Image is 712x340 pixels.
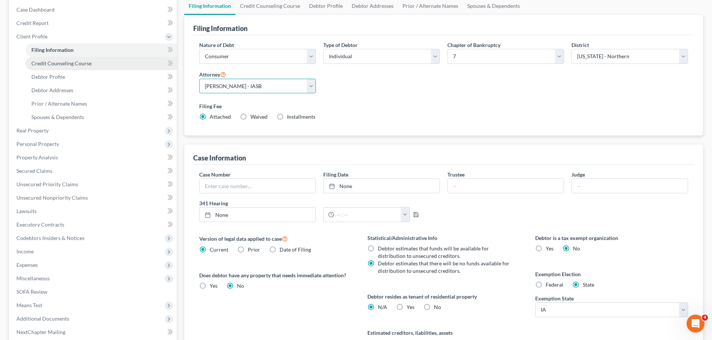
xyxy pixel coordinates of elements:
[193,153,246,162] div: Case Information
[323,171,348,178] label: Filing Date
[25,43,177,57] a: Filing Information
[31,74,65,80] span: Debtor Profile
[378,304,387,310] span: N/A
[535,270,688,278] label: Exemption Election
[10,151,177,164] a: Property Analysis
[16,315,69,322] span: Additional Documents
[195,199,444,207] label: 341 Hearing
[324,179,440,193] a: None
[16,208,37,214] span: Lawsuits
[199,102,688,110] label: Filing Fee
[237,283,244,289] span: No
[16,235,84,241] span: Codebtors Insiders & Notices
[573,245,580,252] span: No
[250,113,268,120] span: Waived
[378,245,489,259] span: Debtor estimates that funds will be available for distribution to unsecured creditors.
[447,41,500,49] label: Chapter of Bankruptcy
[16,33,47,40] span: Client Profile
[16,6,55,13] span: Case Dashboard
[323,41,358,49] label: Type of Debtor
[25,110,177,124] a: Spouses & Dependents
[10,218,177,231] a: Executory Contracts
[16,141,59,147] span: Personal Property
[248,246,260,253] span: Prior
[367,234,520,242] label: Statistical/Administrative Info
[16,288,47,295] span: SOFA Review
[10,178,177,191] a: Unsecured Priority Claims
[702,315,708,321] span: 4
[16,168,52,174] span: Secured Claims
[199,234,352,243] label: Version of legal data applied to case
[210,283,218,289] span: Yes
[687,315,705,333] iframe: Intercom live chat
[10,164,177,178] a: Secured Claims
[280,246,311,253] span: Date of Filing
[10,3,177,16] a: Case Dashboard
[25,70,177,84] a: Debtor Profile
[367,329,520,337] label: Estimated creditors, liabilities, assets
[16,329,65,335] span: NextChapter Mailing
[10,16,177,30] a: Credit Report
[572,179,688,193] input: --
[546,245,554,252] span: Yes
[31,114,84,120] span: Spouses & Dependents
[10,205,177,218] a: Lawsuits
[199,171,231,178] label: Case Number
[31,87,73,93] span: Debtor Addresses
[210,113,231,120] span: Attached
[31,100,87,107] span: Prior / Alternate Names
[31,47,74,53] span: Filing Information
[193,24,247,33] div: Filing Information
[16,20,49,26] span: Credit Report
[210,246,228,253] span: Current
[25,57,177,70] a: Credit Counseling Course
[16,275,50,281] span: Miscellaneous
[16,181,78,187] span: Unsecured Priority Claims
[16,194,88,201] span: Unsecured Nonpriority Claims
[16,127,49,134] span: Real Property
[571,171,585,178] label: Judge
[199,41,234,49] label: Nature of Debt
[448,179,564,193] input: --
[378,260,509,274] span: Debtor estimates that there will be no funds available for distribution to unsecured creditors.
[287,113,315,120] span: Installments
[571,41,589,49] label: District
[16,154,58,160] span: Property Analysis
[31,60,92,66] span: Credit Counseling Course
[199,70,226,79] label: Attorney
[10,325,177,339] a: NextChapter Mailing
[16,248,34,255] span: Income
[16,221,64,228] span: Executory Contracts
[546,281,563,288] span: Federal
[200,179,315,193] input: Enter case number...
[535,294,574,302] label: Exemption State
[25,84,177,97] a: Debtor Addresses
[583,281,594,288] span: State
[16,302,42,308] span: Means Test
[25,97,177,110] a: Prior / Alternate Names
[447,171,465,178] label: Trustee
[199,271,352,279] label: Does debtor have any property that needs immediate attention?
[367,293,520,300] label: Debtor resides as tenant of residential property
[535,234,688,242] label: Debtor is a tax exempt organization
[200,208,315,222] a: None
[434,304,441,310] span: No
[10,191,177,205] a: Unsecured Nonpriority Claims
[334,208,401,222] input: -- : --
[16,262,38,268] span: Expenses
[10,285,177,299] a: SOFA Review
[407,304,414,310] span: Yes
